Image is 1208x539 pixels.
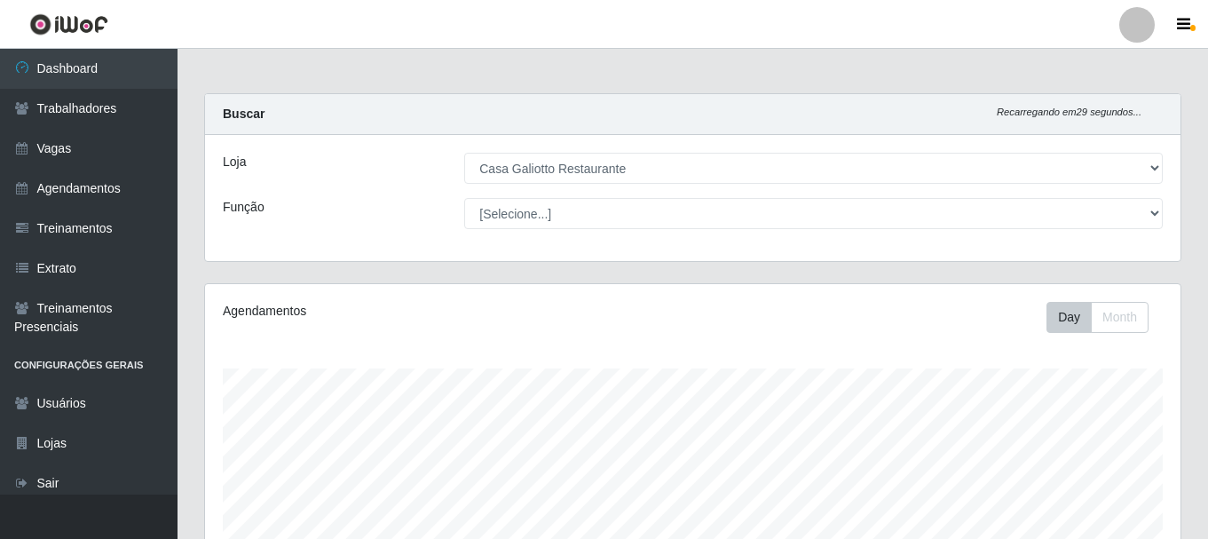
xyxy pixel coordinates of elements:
[223,153,246,171] label: Loja
[223,198,264,217] label: Função
[223,302,599,321] div: Agendamentos
[1046,302,1092,333] button: Day
[223,107,264,121] strong: Buscar
[997,107,1141,117] i: Recarregando em 29 segundos...
[1091,302,1149,333] button: Month
[29,13,108,36] img: CoreUI Logo
[1046,302,1163,333] div: Toolbar with button groups
[1046,302,1149,333] div: First group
